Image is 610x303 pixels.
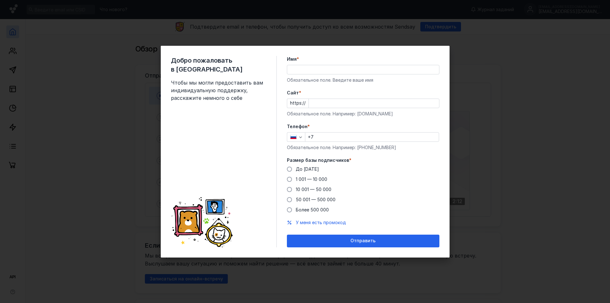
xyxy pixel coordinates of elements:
[296,220,346,225] span: У меня есть промокод
[287,235,439,247] button: Отправить
[287,77,439,83] div: Обязательное поле. Введите ваше имя
[287,56,297,62] span: Имя
[296,187,331,192] span: 10 001 — 50 000
[296,197,335,202] span: 50 001 — 500 000
[296,176,327,182] span: 1 001 — 10 000
[287,157,349,163] span: Размер базы подписчиков
[296,219,346,226] button: У меня есть промокод
[296,207,329,212] span: Более 500 000
[296,166,319,172] span: До [DATE]
[171,56,266,74] span: Добро пожаловать в [GEOGRAPHIC_DATA]
[287,123,308,130] span: Телефон
[287,144,439,151] div: Обязательное поле. Например: [PHONE_NUMBER]
[287,90,299,96] span: Cайт
[171,79,266,102] span: Чтобы мы могли предоставить вам индивидуальную поддержку, расскажите немного о себе
[350,238,376,244] span: Отправить
[287,111,439,117] div: Обязательное поле. Например: [DOMAIN_NAME]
